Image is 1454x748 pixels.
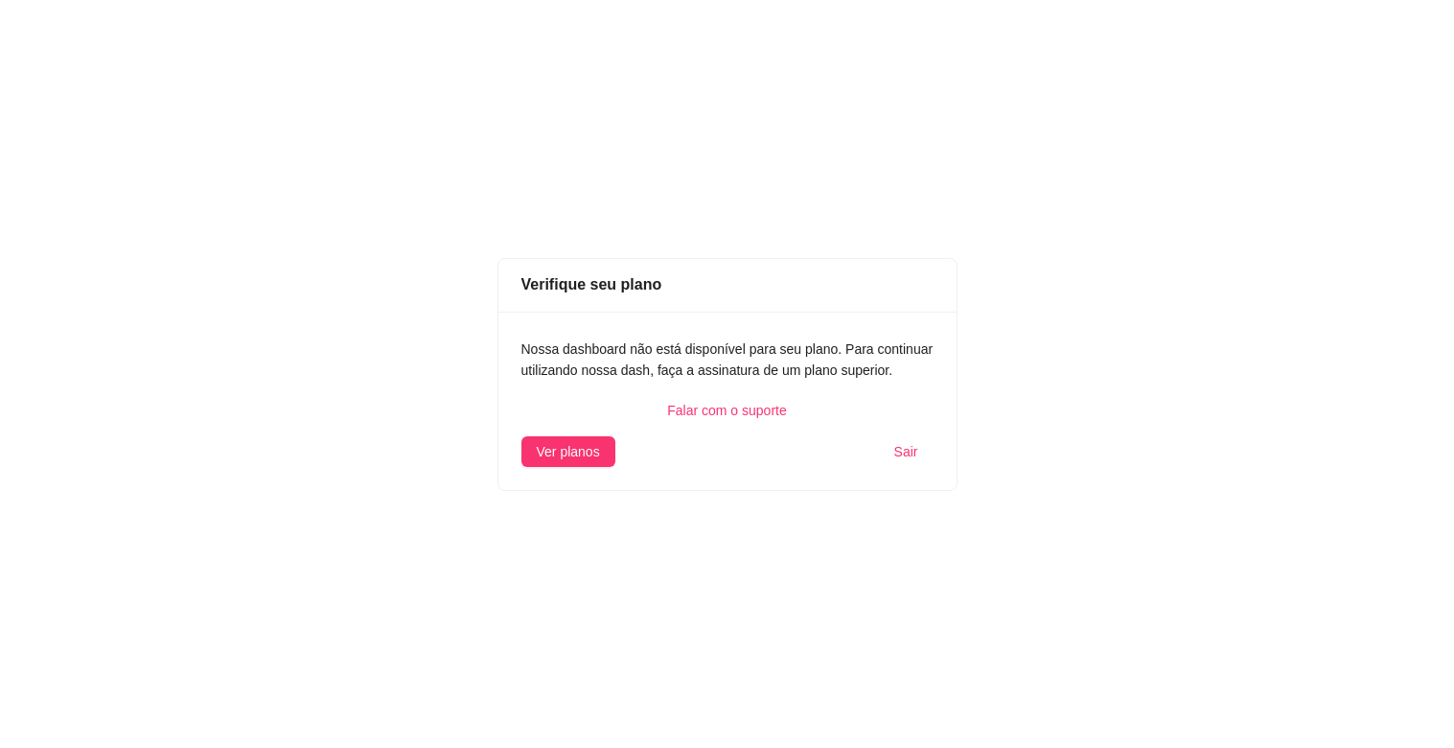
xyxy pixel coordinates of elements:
button: Ver planos [521,436,615,467]
span: Ver planos [537,441,600,462]
a: Falar com o suporte [521,400,934,421]
div: Verifique seu plano [521,272,934,296]
span: Sair [894,441,918,462]
button: Sair [879,436,934,467]
div: Nossa dashboard não está disponível para seu plano. Para continuar utilizando nossa dash, faça a ... [521,339,934,381]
